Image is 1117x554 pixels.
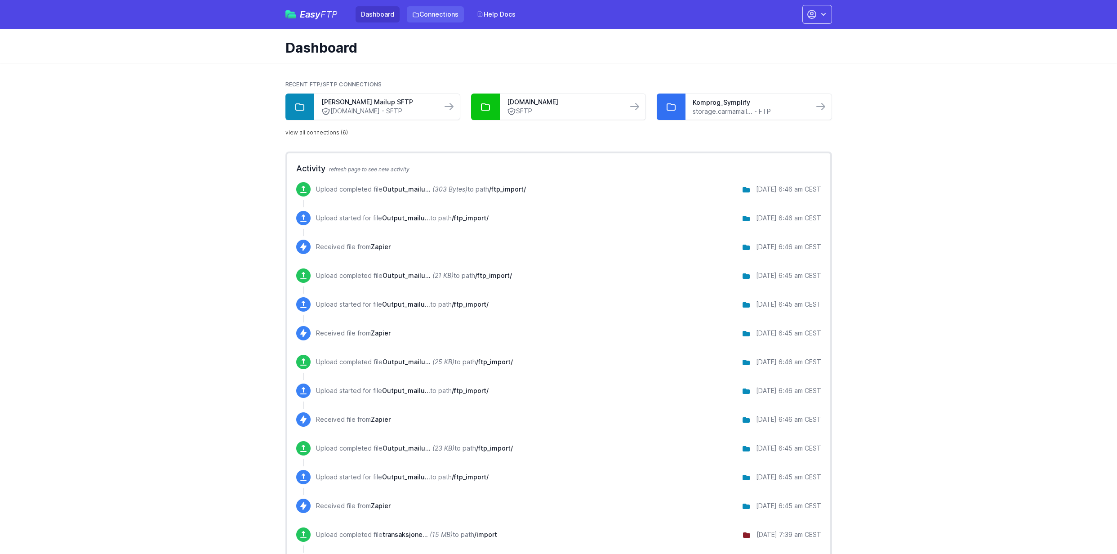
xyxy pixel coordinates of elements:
span: Output_mailup_final.csv [382,300,430,308]
span: Output_mailup_final.csv [382,214,430,222]
span: Zapier [371,329,391,337]
a: Komprog_Symplify [693,98,806,107]
span: /ftp_import/ [452,473,489,481]
div: [DATE] 6:46 am CEST [756,185,821,194]
p: Upload started for file to path [316,214,489,223]
span: Output_mailup_final.csv [383,272,431,279]
span: /ftp_import/ [452,300,489,308]
i: (303 Bytes) [432,185,467,193]
div: [DATE] 6:46 am CEST [756,415,821,424]
div: [DATE] 6:45 am CEST [756,473,821,482]
a: [DOMAIN_NAME] [507,98,620,107]
p: Upload started for file to path [316,386,489,395]
a: view all connections (6) [285,129,348,136]
i: (15 MB) [430,531,453,538]
span: Output_mailup_final.csv [383,185,431,193]
span: Output_mailup_final.csv [382,473,430,481]
a: [DOMAIN_NAME] - SFTP [321,107,435,116]
span: Output_mailup_final.csv [382,387,430,394]
span: /ftp_import/ [475,272,512,279]
h1: Dashboard [285,40,825,56]
h2: Activity [296,162,821,175]
i: (21 KB) [432,272,454,279]
span: transaksjoner_sjekket.csv [383,531,428,538]
span: FTP [320,9,338,20]
p: Upload completed file to path [316,185,526,194]
span: Zapier [371,502,391,509]
span: Easy [300,10,338,19]
p: Upload started for file to path [316,300,489,309]
p: Received file from [316,242,391,251]
span: Zapier [371,415,391,423]
p: Received file from [316,329,391,338]
a: Connections [407,6,464,22]
span: refresh page to see new activity [329,166,409,173]
div: [DATE] 7:39 am CEST [757,530,821,539]
a: [PERSON_NAME] Mailup SFTP [321,98,435,107]
a: Dashboard [356,6,400,22]
p: Upload started for file to path [316,473,489,482]
span: /ftp_import/ [476,358,513,366]
div: [DATE] 6:46 am CEST [756,242,821,251]
span: Output_mailup_final.csv [383,358,431,366]
p: Upload completed file to path [316,444,513,453]
i: (25 KB) [432,358,454,366]
div: [DATE] 6:45 am CEST [756,329,821,338]
a: storage.carmamail... - FTP [693,107,806,116]
iframe: Drift Widget Chat Controller [1072,509,1106,543]
a: Help Docs [471,6,521,22]
span: /import [474,531,497,538]
a: SFTP [507,107,620,116]
p: Upload completed file to path [316,357,513,366]
div: [DATE] 6:45 am CEST [756,444,821,453]
img: easyftp_logo.png [285,10,296,18]
i: (23 KB) [432,444,454,452]
p: Received file from [316,415,391,424]
div: [DATE] 6:45 am CEST [756,271,821,280]
span: Output_mailup_final.csv [383,444,431,452]
span: Zapier [371,243,391,250]
p: Received file from [316,501,391,510]
span: /ftp_import/ [476,444,513,452]
div: [DATE] 6:45 am CEST [756,300,821,309]
a: EasyFTP [285,10,338,19]
div: [DATE] 6:45 am CEST [756,501,821,510]
p: Upload completed file to path [316,530,497,539]
div: [DATE] 6:46 am CEST [756,357,821,366]
p: Upload completed file to path [316,271,512,280]
span: /ftp_import/ [489,185,526,193]
span: /ftp_import/ [452,387,489,394]
span: /ftp_import/ [452,214,489,222]
div: [DATE] 6:46 am CEST [756,386,821,395]
div: [DATE] 6:46 am CEST [756,214,821,223]
h2: Recent FTP/SFTP Connections [285,81,832,88]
